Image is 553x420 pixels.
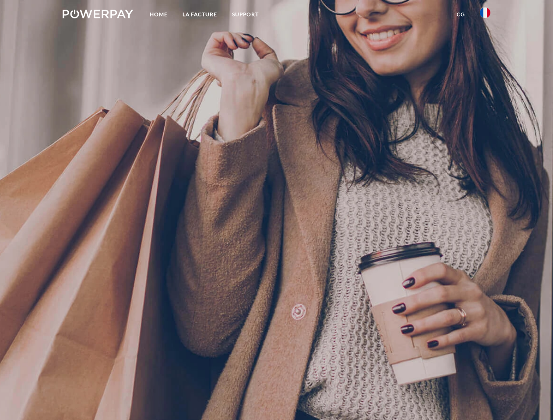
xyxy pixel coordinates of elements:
[480,7,490,18] img: fr
[175,7,225,22] a: LA FACTURE
[449,7,472,22] a: CG
[142,7,175,22] a: Home
[63,10,133,18] img: logo-powerpay-white.svg
[225,7,266,22] a: Support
